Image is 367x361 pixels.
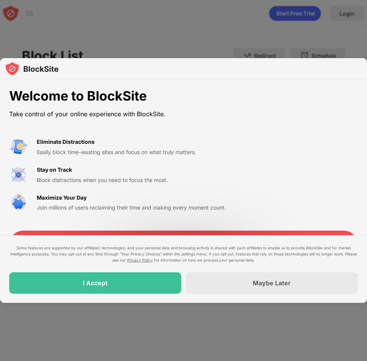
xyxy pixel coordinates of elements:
[9,138,28,156] img: value-avoid-distractions.svg
[37,138,95,146] div: Eliminate Distractions
[83,279,108,287] div: I Accept
[9,109,226,120] div: Take control of your online experience with BlockSite.
[127,258,153,262] a: Privacy Policy
[37,148,226,156] div: Easily block time-wasting sites and focus on what truly matters.
[37,194,87,202] div: Maximize Your Day
[5,61,59,76] img: logo-blocksite.svg
[37,166,72,174] div: Stay on Track
[9,245,358,263] div: Some features are supported by our affiliates’ technologies, and your personal data and browsing ...
[37,176,226,184] div: Block distractions when you need to focus the most.
[9,88,226,104] div: Welcome to BlockSite
[37,203,226,212] div: Join millions of users reclaiming their time and making every moment count.
[9,194,28,212] img: value-safe-time.svg
[253,279,291,287] div: Maybe Later
[9,166,28,184] img: value-focus.svg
